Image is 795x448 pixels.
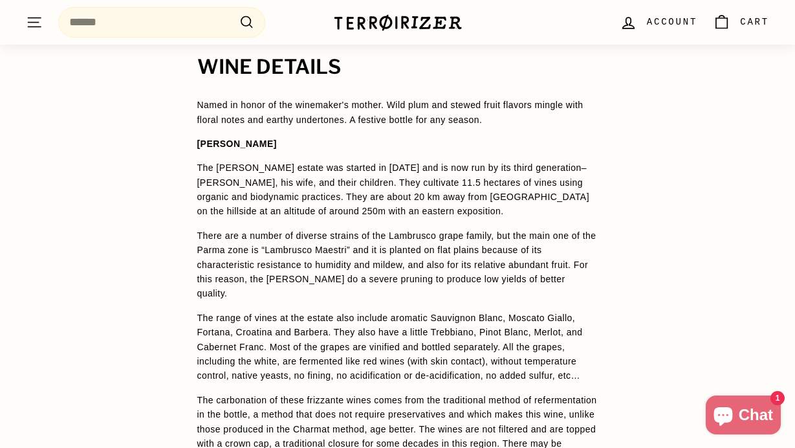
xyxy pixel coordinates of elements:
a: Cart [705,3,777,41]
a: Account [612,3,705,41]
p: The [PERSON_NAME] estate was started in [DATE] and is now run by its third generation– [PERSON_NA... [197,161,598,219]
strong: [PERSON_NAME] [197,139,277,149]
p: There are a number of diverse strains of the Lambrusco grape family, but the main one of the Parm... [197,229,598,301]
p: The range of vines at the estate also include aromatic Sauvignon Blanc, Moscato Giallo, Fortana, ... [197,311,598,383]
span: Cart [740,15,769,29]
h2: WINE DETAILS [197,56,598,78]
span: Account [647,15,697,29]
p: Named in honor of the winemaker's mother. Wild plum and stewed fruit flavors mingle with floral n... [197,98,598,127]
inbox-online-store-chat: Shopify online store chat [702,396,785,438]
